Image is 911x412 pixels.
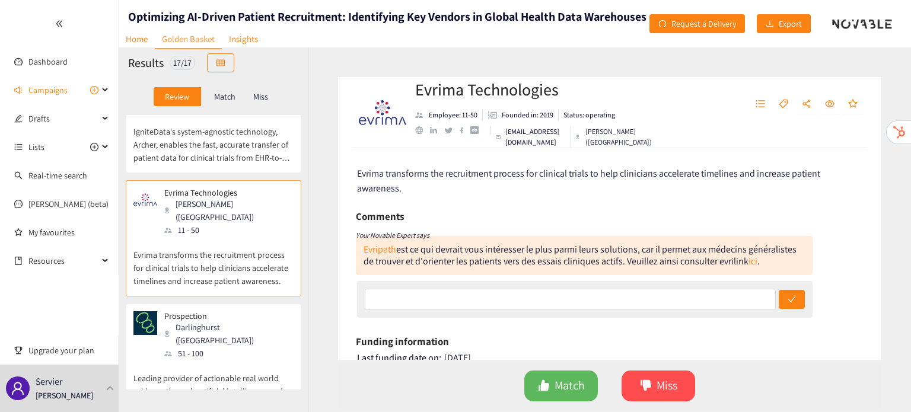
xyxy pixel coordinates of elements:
span: eye [825,99,834,110]
span: double-left [55,20,63,28]
button: share-alt [796,95,817,114]
span: book [14,257,23,265]
span: Lists [28,135,44,159]
a: linkedin [430,127,444,134]
div: 17 / 17 [170,56,195,70]
li: Employees [415,110,483,120]
span: Upgrade your plan [28,338,109,362]
p: IgniteData's system-agnostic technology, Archer, enables the fast, accurate transfer of patient d... [133,113,294,164]
a: Dashboard [28,56,68,67]
a: Real-time search [28,170,87,181]
img: Company Logo [359,89,406,136]
p: Founded in: 2019 [502,110,553,120]
button: star [842,95,864,114]
span: plus-circle [90,143,98,151]
a: ici [748,255,757,267]
p: Servier [36,374,62,389]
button: check [779,290,805,309]
a: crunchbase [470,126,485,134]
button: tag [773,95,794,114]
h6: Comments [356,207,404,225]
p: Status: operating [563,110,615,120]
span: edit [14,114,23,123]
span: Resources [28,249,98,273]
span: Export [779,17,802,30]
p: Leading provider of actionable real world evidence through artificial intelligence and machine le... [133,360,294,411]
p: Employee: 11-50 [429,110,477,120]
img: Snapshot of the company's website [133,311,157,335]
span: Campaigns [28,78,68,102]
div: 11 - 50 [164,223,292,237]
div: est ce qui devrait vous intéresser le plus parmi leurs solutions, car il permet aux médecins géné... [364,243,797,267]
span: unordered-list [756,99,765,110]
span: Request a Delivery [671,17,736,30]
p: Evrima Technologies [164,188,285,197]
button: likeMatch [524,371,598,401]
h2: Results [128,55,164,71]
span: download [766,20,774,29]
button: eye [819,95,840,114]
span: Drafts [28,107,98,130]
img: Snapshot of the company's website [133,188,157,212]
p: Match [214,92,235,101]
a: Insights [222,30,265,48]
a: Home [119,30,155,48]
button: unordered-list [750,95,771,114]
span: sound [14,86,23,94]
iframe: Chat Widget [852,355,911,412]
p: [EMAIL_ADDRESS][DOMAIN_NAME] [505,126,566,148]
button: redoRequest a Delivery [649,14,745,33]
p: Review [165,92,189,101]
p: Prospection [164,311,285,321]
span: share-alt [802,99,811,110]
a: facebook [460,127,471,133]
span: dislike [640,379,652,393]
span: tag [779,99,788,110]
span: like [538,379,550,393]
h2: Evrima Technologies [415,78,654,101]
p: [PERSON_NAME] [36,389,93,402]
span: Last funding date on: [357,352,441,364]
a: Golden Basket [155,30,222,49]
div: [PERSON_NAME] ([GEOGRAPHIC_DATA]) [576,126,654,148]
span: unordered-list [14,143,23,151]
h6: Funding information [356,333,449,350]
a: website [415,126,430,134]
li: Status [559,110,615,120]
h1: Optimizing AI-Driven Patient Recruitment: Identifying Key Vendors in Global Health Data Warehouses​ [128,8,646,25]
div: Darlinghurst ([GEOGRAPHIC_DATA]) [164,321,292,347]
span: trophy [14,346,23,354]
div: 51 - 100 [164,347,292,360]
li: Founded in year [483,110,559,120]
button: table [207,53,234,72]
a: Evripath [364,243,396,255]
span: star [848,99,858,110]
span: Evrima transforms the recruitment process for clinical trials to help clinicians accelerate timel... [357,167,820,194]
div: [DATE] [357,352,864,364]
span: user [11,381,25,395]
i: Your Novable Expert says [356,231,429,239]
div: [PERSON_NAME] ([GEOGRAPHIC_DATA]) [164,197,292,223]
button: downloadExport [757,14,811,33]
span: check [788,295,796,305]
span: Match [555,376,585,395]
a: [PERSON_NAME] (beta) [28,199,109,209]
button: dislikeMiss [622,371,695,401]
a: My favourites [28,221,109,244]
a: twitter [444,127,459,133]
p: Evrima transforms the recruitment process for clinical trials to help clinicians accelerate timel... [133,237,294,288]
span: Miss [657,376,677,395]
p: Miss [253,92,268,101]
span: redo [658,20,667,29]
span: plus-circle [90,86,98,94]
span: table [216,59,225,68]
